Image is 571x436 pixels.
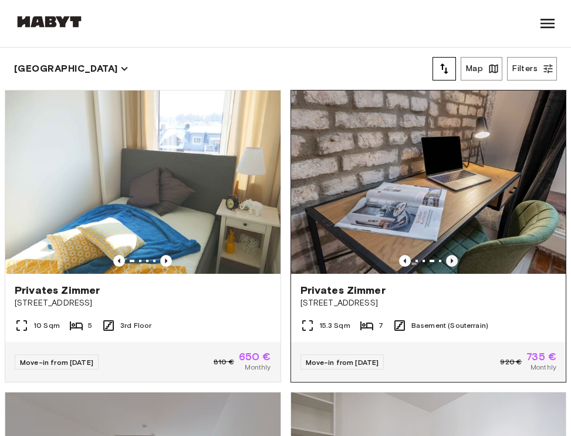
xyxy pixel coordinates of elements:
[411,320,488,331] span: Basement (Souterrain)
[113,255,125,267] button: Previous image
[214,357,234,367] span: 810 €
[300,297,557,309] span: [STREET_ADDRESS]
[5,90,281,383] a: Marketing picture of unit DE-02-011-001-01HFPrevious imagePrevious imagePrivates Zimmer[STREET_AD...
[290,90,567,383] a: Previous imagePrevious imagePrivates Zimmer[STREET_ADDRESS]15.3 Sqm7Basement (Souterrain)Move-in ...
[14,61,129,77] button: [GEOGRAPHIC_DATA]
[160,255,172,267] button: Previous image
[446,255,458,267] button: Previous image
[306,358,379,367] span: Move-in from [DATE]
[14,16,85,28] img: Habyt
[500,357,522,367] span: 920 €
[33,320,60,331] span: 10 Sqm
[507,57,557,81] button: Filters
[120,320,151,331] span: 3rd Floor
[291,90,566,274] img: Marketing picture of unit DE-02-004-006-05HF
[461,57,502,81] button: Map
[526,351,556,362] span: 735 €
[399,255,411,267] button: Previous image
[15,283,100,297] span: Privates Zimmer
[15,297,271,309] span: [STREET_ADDRESS]
[20,358,93,367] span: Move-in from [DATE]
[319,320,350,331] span: 15.3 Sqm
[531,362,556,373] span: Monthly
[379,320,383,331] span: 7
[245,362,271,373] span: Monthly
[88,320,92,331] span: 5
[433,57,456,81] button: tune
[239,351,271,362] span: 650 €
[300,283,386,297] span: Privates Zimmer
[5,90,281,274] img: Marketing picture of unit DE-02-011-001-01HF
